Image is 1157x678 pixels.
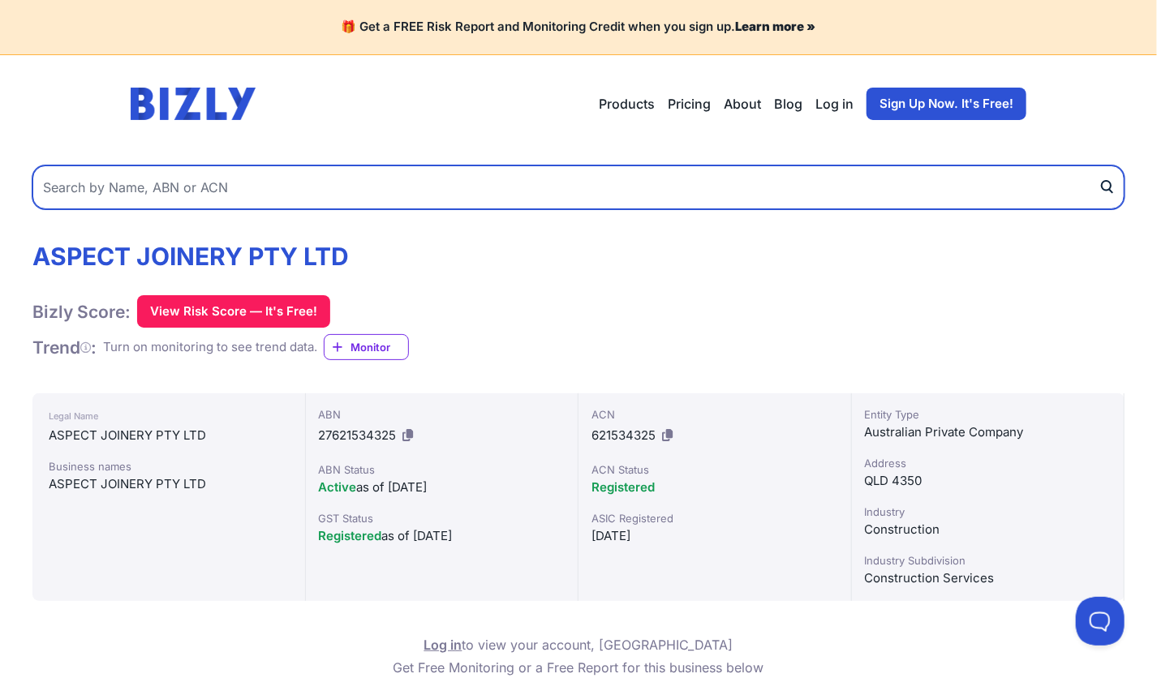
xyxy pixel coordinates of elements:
span: Monitor [351,339,408,355]
div: as of [DATE] [319,526,566,546]
span: 27621534325 [319,427,397,443]
div: QLD 4350 [865,471,1112,491]
div: Turn on monitoring to see trend data. [103,338,317,357]
span: Registered [319,528,382,543]
button: View Risk Score — It's Free! [137,295,330,328]
div: ABN [319,406,566,423]
a: Learn more » [736,19,816,34]
div: Australian Private Company [865,423,1112,442]
h4: 🎁 Get a FREE Risk Report and Monitoring Credit when you sign up. [19,19,1138,35]
div: Industry [865,504,1112,520]
div: ACN [591,406,838,423]
span: Registered [591,479,655,495]
h1: Bizly Score: [32,301,131,323]
div: Business names [49,458,289,474]
a: Sign Up Now. It's Free! [867,88,1026,120]
span: Active [319,479,357,495]
div: as of [DATE] [319,478,566,497]
div: Industry Subdivision [865,552,1112,569]
div: Construction [865,520,1112,539]
div: ASIC Registered [591,510,838,526]
div: Construction Services [865,569,1112,588]
div: ACN Status [591,461,838,478]
a: Monitor [324,334,409,360]
a: Pricing [668,94,711,114]
h1: Trend : [32,337,97,358]
a: About [724,94,761,114]
div: [DATE] [591,526,838,546]
a: Log in [815,94,854,114]
input: Search by Name, ABN or ACN [32,165,1125,209]
iframe: Toggle Customer Support [1076,597,1125,646]
h1: ASPECT JOINERY PTY LTD [32,242,409,271]
button: Products [599,94,655,114]
a: Blog [774,94,802,114]
div: ASPECT JOINERY PTY LTD [49,426,289,445]
span: 621534325 [591,427,656,443]
a: Log in [424,637,462,653]
div: ABN Status [319,461,566,478]
div: Address [865,455,1112,471]
div: Legal Name [49,406,289,426]
div: ASPECT JOINERY PTY LTD [49,474,289,494]
div: GST Status [319,510,566,526]
div: Entity Type [865,406,1112,423]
